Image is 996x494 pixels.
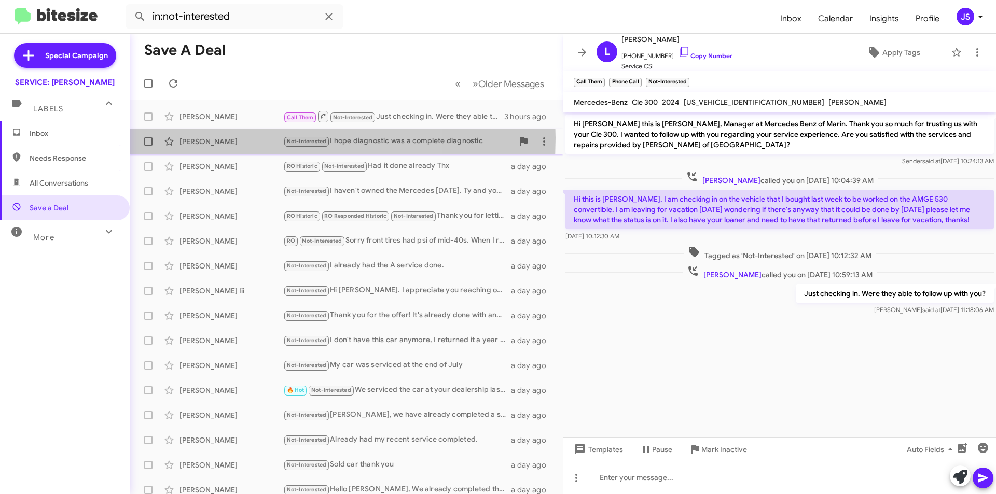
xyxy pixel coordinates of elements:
[907,4,948,34] span: Profile
[283,260,511,272] div: I already had the A service done.
[563,440,631,459] button: Templates
[283,359,511,371] div: My car was serviced at the end of July
[621,33,732,46] span: [PERSON_NAME]
[511,286,555,296] div: a day ago
[179,111,283,122] div: [PERSON_NAME]
[287,337,327,344] span: Not-Interested
[287,188,327,194] span: Not-Interested
[701,440,747,459] span: Mark Inactive
[861,4,907,34] span: Insights
[828,97,887,107] span: [PERSON_NAME]
[179,236,283,246] div: [PERSON_NAME]
[511,161,555,172] div: a day ago
[684,97,824,107] span: [US_VEHICLE_IDENTIFICATION_NUMBER]
[30,203,68,213] span: Save a Deal
[283,235,511,247] div: Sorry front tires had psi of mid-40s. When I returned the tires were all set at 36 psi. The real ...
[882,43,920,62] span: Apply Tags
[30,128,118,138] span: Inbox
[511,236,555,246] div: a day ago
[283,110,504,123] div: Just checking in. Were they able to follow up with you?
[473,77,478,90] span: »
[287,436,327,443] span: Not-Interested
[511,261,555,271] div: a day ago
[662,97,680,107] span: 2024
[179,286,283,296] div: [PERSON_NAME] Iii
[948,8,985,25] button: JS
[33,104,63,114] span: Labels
[179,335,283,346] div: [PERSON_NAME]
[957,8,974,25] div: JS
[572,440,623,459] span: Templates
[609,78,641,87] small: Phone Call
[179,435,283,445] div: [PERSON_NAME]
[179,161,283,172] div: [PERSON_NAME]
[646,78,689,87] small: Not-Interested
[455,77,461,90] span: «
[511,385,555,396] div: a day ago
[287,237,295,244] span: RO
[30,178,88,188] span: All Conversations
[283,160,511,172] div: Had it done already Thx
[772,4,810,34] a: Inbox
[466,73,550,94] button: Next
[565,232,619,240] span: [DATE] 10:12:30 AM
[179,310,283,321] div: [PERSON_NAME]
[449,73,550,94] nav: Page navigation example
[126,4,343,29] input: Search
[511,435,555,445] div: a day ago
[287,461,327,468] span: Not-Interested
[30,153,118,163] span: Needs Response
[511,186,555,196] div: a day ago
[287,213,317,219] span: RO Historic
[684,246,876,261] span: Tagged as 'Not-Interested' on [DATE] 10:12:32 AM
[898,440,965,459] button: Auto Fields
[283,185,511,197] div: I haven't owned the Mercedes [DATE]. Ty and you though.
[283,334,511,346] div: I don't have this car anymore, I returned it a year and half ago when my lease was up.
[45,50,108,61] span: Special Campaign
[683,265,877,280] span: called you on [DATE] 10:59:13 AM
[179,410,283,420] div: [PERSON_NAME]
[511,211,555,221] div: a day ago
[287,138,327,145] span: Not-Interested
[179,136,283,147] div: [PERSON_NAME]
[907,440,957,459] span: Auto Fields
[15,77,115,88] div: SERVICE: [PERSON_NAME]
[287,287,327,294] span: Not-Interested
[631,440,681,459] button: Pause
[511,310,555,321] div: a day ago
[394,213,434,219] span: Not-Interested
[902,157,994,165] span: Sender [DATE] 10:24:13 AM
[511,410,555,420] div: a day ago
[179,385,283,396] div: [PERSON_NAME]
[632,97,658,107] span: Cle 300
[283,210,511,222] div: Thank you for letting me know !
[840,43,946,62] button: Apply Tags
[682,171,878,186] span: called you on [DATE] 10:04:39 AM
[287,412,327,418] span: Not-Interested
[621,61,732,72] span: Service CSI
[511,460,555,470] div: a day ago
[311,387,351,393] span: Not-Interested
[283,434,511,446] div: Already had my recent service completed.
[283,285,511,297] div: Hi [PERSON_NAME]. I appreciate you reaching out. I did have my A-Service done on [DATE] at a loca...
[324,163,364,170] span: Not-Interested
[604,44,610,60] span: L
[511,335,555,346] div: a day ago
[179,261,283,271] div: [PERSON_NAME]
[574,78,605,87] small: Call Them
[283,309,511,321] div: Thank you for the offer! It's already done with another MB dealership
[922,157,940,165] span: said at
[144,42,226,59] h1: Save a Deal
[287,312,327,319] span: Not-Interested
[703,270,762,279] span: [PERSON_NAME]
[810,4,861,34] a: Calendar
[287,486,327,493] span: Not-Interested
[287,362,327,369] span: Not-Interested
[179,186,283,196] div: [PERSON_NAME]
[681,440,755,459] button: Mark Inactive
[179,360,283,371] div: [PERSON_NAME]
[333,114,373,121] span: Not-Interested
[283,459,511,471] div: Sold car thank you
[511,360,555,371] div: a day ago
